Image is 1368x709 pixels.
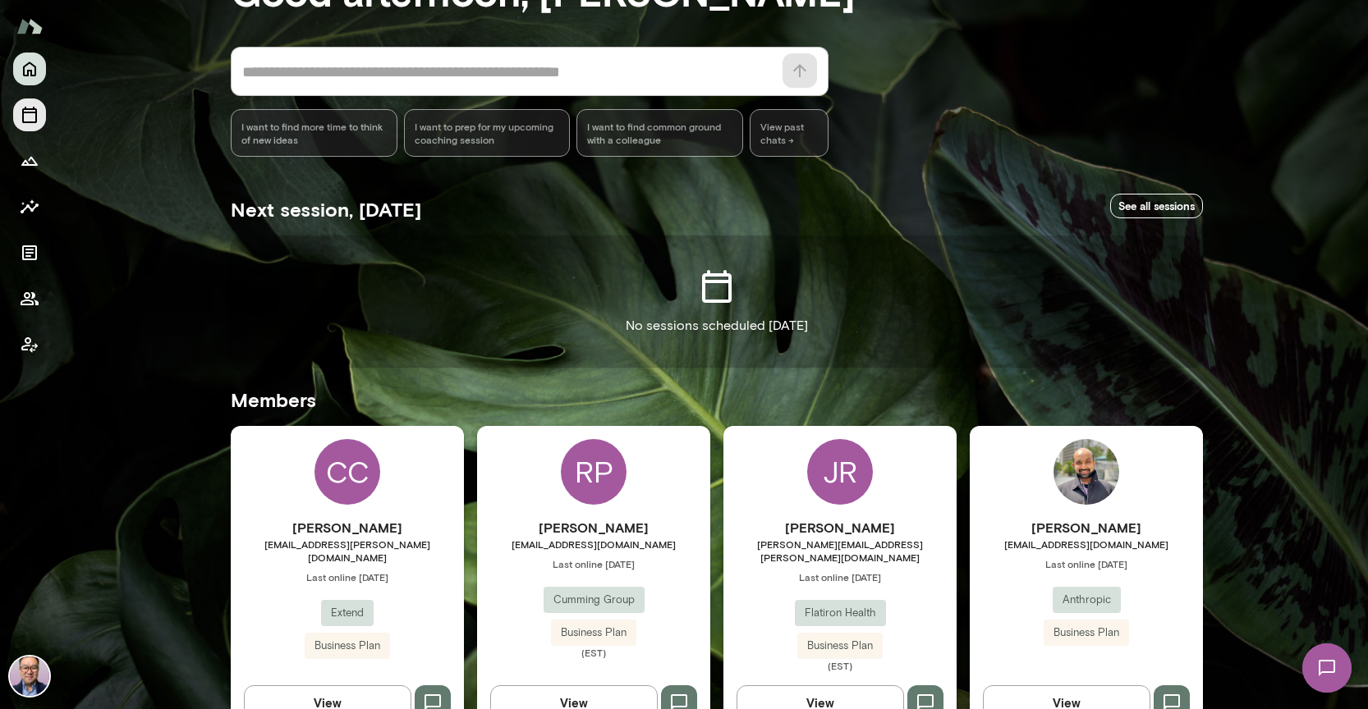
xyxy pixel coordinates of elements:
img: Krishna Sounderrajan [1054,439,1119,505]
span: View past chats -> [750,109,829,157]
h5: Members [231,387,1203,413]
span: Flatiron Health [795,605,886,621]
div: I want to prep for my upcoming coaching session [404,109,571,157]
h6: [PERSON_NAME] [970,518,1203,537]
span: Anthropic [1053,592,1121,608]
span: I want to prep for my upcoming coaching session [415,120,560,146]
h6: [PERSON_NAME] [723,518,957,537]
button: Members [13,282,46,315]
img: Valentin Wu [10,656,49,696]
span: I want to find more time to think of new ideas [241,120,387,146]
span: (EST) [723,659,957,672]
button: Insights [13,190,46,223]
span: Last online [DATE] [723,570,957,583]
button: Growth Plan [13,144,46,177]
span: Business Plan [551,624,636,641]
button: Client app [13,328,46,361]
span: Last online [DATE] [231,570,464,583]
a: See all sessions [1110,194,1203,219]
span: Business Plan [797,638,883,654]
h6: [PERSON_NAME] [477,518,710,537]
p: No sessions scheduled [DATE] [626,316,808,336]
span: [PERSON_NAME][EMAIL_ADDRESS][PERSON_NAME][DOMAIN_NAME] [723,537,957,564]
img: Mento [16,11,43,42]
button: Documents [13,236,46,269]
button: Sessions [13,98,46,131]
span: [EMAIL_ADDRESS][DOMAIN_NAME] [477,537,710,551]
span: Last online [DATE] [477,557,710,570]
div: I want to find common ground with a colleague [576,109,743,157]
span: Business Plan [1044,624,1129,641]
span: Business Plan [305,638,390,654]
span: Cumming Group [544,592,645,608]
div: JR [807,439,873,505]
div: I want to find more time to think of new ideas [231,109,397,157]
span: [EMAIL_ADDRESS][PERSON_NAME][DOMAIN_NAME] [231,537,464,564]
span: Last online [DATE] [970,557,1203,570]
button: Home [13,53,46,85]
span: I want to find common ground with a colleague [587,120,732,146]
div: RP [561,439,627,505]
span: [EMAIL_ADDRESS][DOMAIN_NAME] [970,537,1203,551]
div: CC [314,439,380,505]
h6: [PERSON_NAME] [231,518,464,537]
span: (EST) [477,646,710,659]
h5: Next session, [DATE] [231,196,421,222]
span: Extend [321,605,374,621]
